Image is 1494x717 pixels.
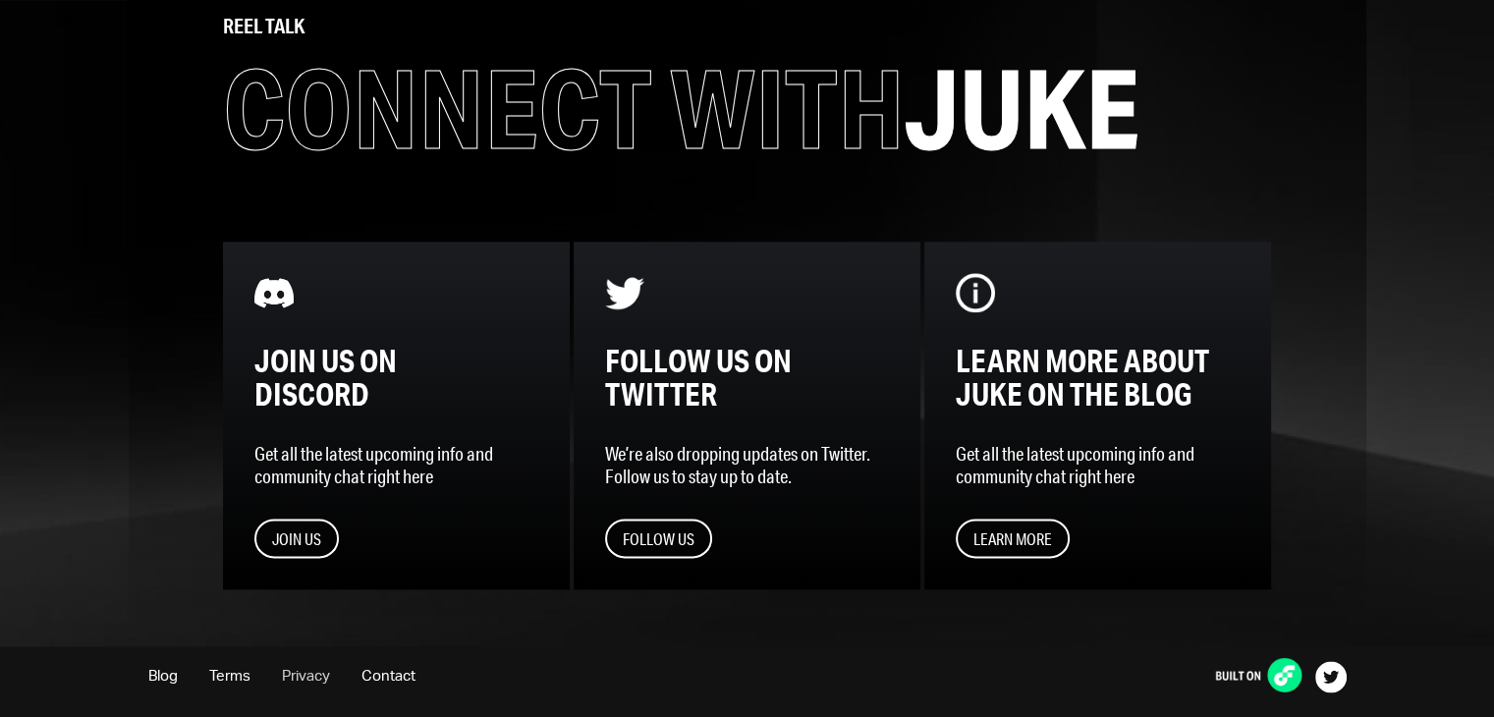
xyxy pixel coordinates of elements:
[254,344,538,411] h3: Join us on Discord
[254,273,294,312] img: flow-banner
[209,669,250,684] a: Terms
[254,519,538,558] a: Join Us
[956,344,1240,411] h3: Learn more about juke on the blog
[956,442,1240,487] p: Get all the latest upcoming info and community chat right here
[148,669,178,684] a: Blog
[956,273,995,312] img: flow-banner
[223,14,1272,38] p: Reel Talk
[956,519,1240,558] a: Learn More
[605,273,644,312] img: flow-banner
[605,344,889,411] h3: FOLLOW US ON TWITTER
[254,519,339,558] button: Join Us
[956,519,1070,558] button: Learn More
[282,669,330,684] a: Privacy
[223,44,905,173] span: Connect with
[605,519,889,558] a: Follow Us
[1197,655,1315,694] img: built-on-flow
[605,442,889,487] p: We’re also dropping updates on Twitter. Follow us to stay up to date.
[223,54,1272,163] h1: JUKE
[361,669,415,684] a: Contact
[254,442,538,487] p: Get all the latest upcoming info and community chat right here
[605,519,712,558] button: Follow Us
